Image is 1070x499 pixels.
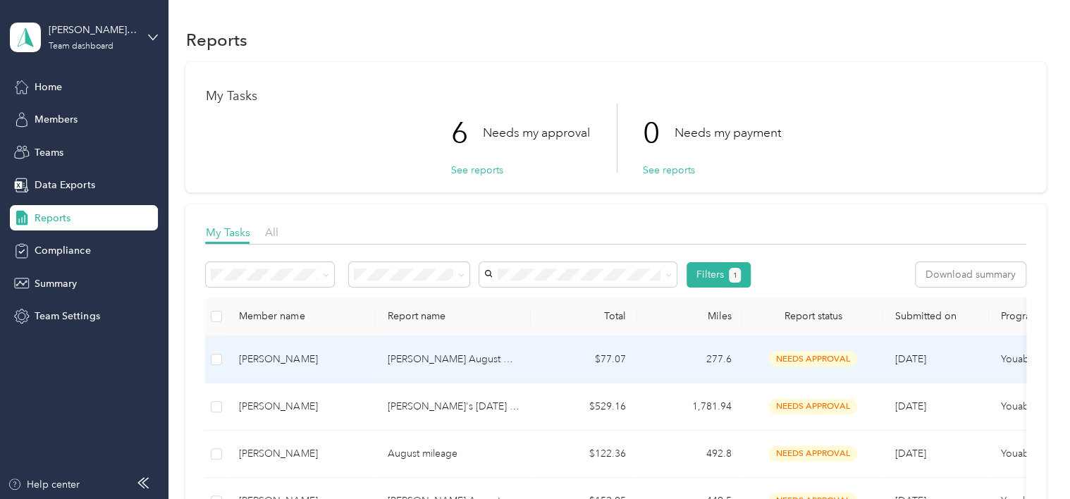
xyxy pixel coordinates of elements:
[674,124,780,142] p: Needs my payment
[768,398,857,414] span: needs approval
[35,243,90,258] span: Compliance
[531,431,637,478] td: $122.36
[729,268,741,283] button: 1
[687,262,751,288] button: Filters1
[387,399,519,414] p: [PERSON_NAME]'s [DATE] Mileage
[637,336,742,383] td: 277.6
[642,163,694,178] button: See reports
[35,276,77,291] span: Summary
[450,104,482,163] p: 6
[239,399,364,414] div: [PERSON_NAME]
[205,226,250,239] span: My Tasks
[35,145,63,160] span: Teams
[637,431,742,478] td: 492.8
[49,42,113,51] div: Team dashboard
[239,352,364,367] div: [PERSON_NAME]
[642,104,674,163] p: 0
[49,23,137,37] div: [PERSON_NAME] Team
[239,310,364,322] div: Member name
[482,124,589,142] p: Needs my approval
[754,310,872,322] span: Report status
[732,269,737,282] span: 1
[648,310,731,322] div: Miles
[205,89,1026,104] h1: My Tasks
[387,446,519,462] p: August mileage
[35,211,70,226] span: Reports
[35,178,94,192] span: Data Exports
[916,262,1026,287] button: Download summary
[35,309,99,324] span: Team Settings
[35,80,62,94] span: Home
[531,383,637,431] td: $529.16
[264,226,278,239] span: All
[376,297,531,336] th: Report name
[768,351,857,367] span: needs approval
[387,352,519,367] p: [PERSON_NAME] August Mileage
[991,420,1070,499] iframe: Everlance-gr Chat Button Frame
[35,112,78,127] span: Members
[894,448,926,460] span: [DATE]
[450,163,503,178] button: See reports
[531,336,637,383] td: $77.07
[637,383,742,431] td: 1,781.94
[239,446,364,462] div: [PERSON_NAME]
[542,310,625,322] div: Total
[768,445,857,462] span: needs approval
[8,477,80,492] button: Help center
[894,353,926,365] span: [DATE]
[883,297,989,336] th: Submitted on
[185,32,247,47] h1: Reports
[894,400,926,412] span: [DATE]
[228,297,376,336] th: Member name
